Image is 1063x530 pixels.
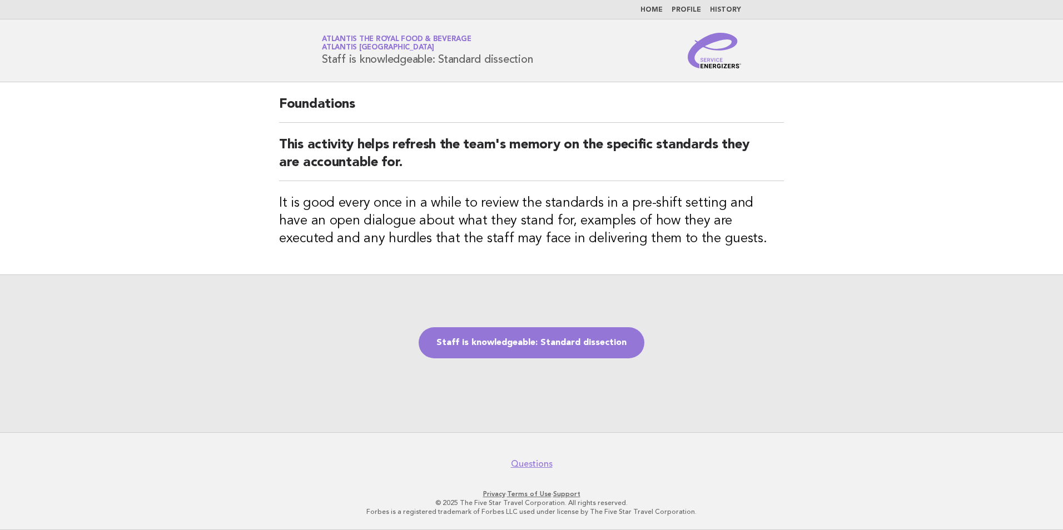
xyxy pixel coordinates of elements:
span: Atlantis [GEOGRAPHIC_DATA] [322,44,434,52]
h2: Foundations [279,96,784,123]
a: Terms of Use [507,490,552,498]
a: Profile [672,7,701,13]
a: Atlantis the Royal Food & BeverageAtlantis [GEOGRAPHIC_DATA] [322,36,471,51]
p: Forbes is a registered trademark of Forbes LLC used under license by The Five Star Travel Corpora... [191,507,872,516]
a: Privacy [483,490,505,498]
a: History [710,7,741,13]
a: Questions [511,458,553,469]
p: © 2025 The Five Star Travel Corporation. All rights reserved. [191,498,872,507]
a: Support [553,490,580,498]
h3: It is good every once in a while to review the standards in a pre-shift setting and have an open ... [279,194,784,248]
h1: Staff is knowledgeable: Standard dissection [322,36,533,65]
h2: This activity helps refresh the team's memory on the specific standards they are accountable for. [279,136,784,181]
p: · · [191,489,872,498]
a: Staff is knowledgeable: Standard dissection [419,327,644,358]
a: Home [640,7,663,13]
img: Service Energizers [688,33,741,68]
